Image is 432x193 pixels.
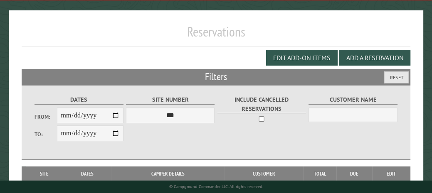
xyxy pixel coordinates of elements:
label: Customer Name [309,95,397,105]
th: Customer [225,166,303,181]
label: Site Number [126,95,215,105]
small: © Campground Commander LLC. All rights reserved. [169,184,263,189]
th: Due [336,166,372,181]
h2: Filters [22,69,410,85]
h1: Reservations [22,24,410,46]
th: Site [26,166,63,181]
label: To: [35,130,57,138]
button: Reset [384,71,409,83]
label: Dates [35,95,123,105]
label: From: [35,113,57,121]
label: Include Cancelled Reservations [217,95,306,113]
th: Total [303,166,336,181]
th: Camper Details [111,166,225,181]
button: Edit Add-on Items [266,50,338,66]
th: Edit [372,166,410,181]
button: Add a Reservation [339,50,410,66]
th: Dates [63,166,111,181]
